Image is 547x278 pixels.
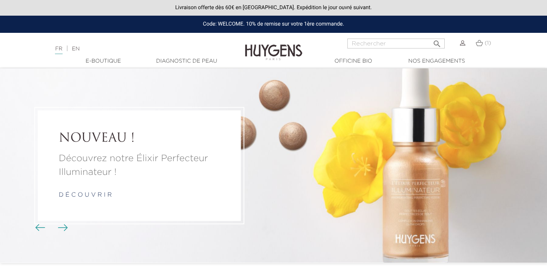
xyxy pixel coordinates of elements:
a: Diagnostic de peau [148,57,225,65]
div: | [51,44,222,53]
span: (1) [485,40,491,46]
a: Officine Bio [315,57,392,65]
div: Boutons du carrousel [38,222,63,234]
a: d é c o u v r i r [59,192,112,198]
a: Découvrez notre Élixir Perfecteur Illuminateur ! [59,152,220,179]
button:  [430,36,444,47]
a: E-Boutique [65,57,142,65]
a: Nos engagements [399,57,475,65]
a: FR [55,46,62,54]
a: NOUVEAU ! [59,131,220,146]
a: (1) [476,40,491,46]
a: EN [72,46,79,52]
img: Huygens [245,32,302,61]
i:  [432,37,442,46]
input: Rechercher [347,39,445,48]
